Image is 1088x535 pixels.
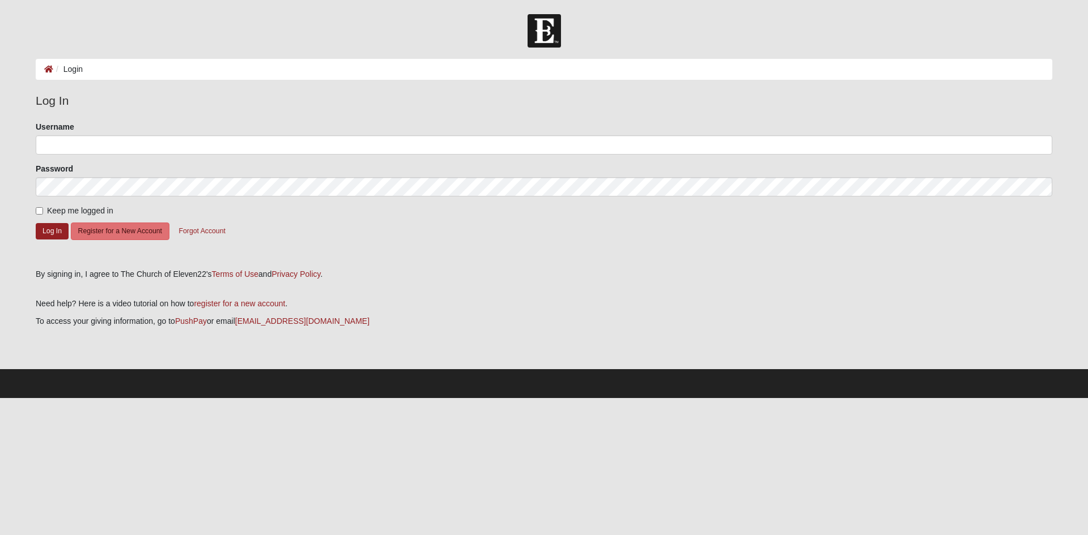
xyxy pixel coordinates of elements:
a: register for a new account [194,299,285,308]
p: To access your giving information, go to or email [36,315,1052,327]
button: Register for a New Account [71,222,169,240]
a: Terms of Use [212,269,258,279]
p: Need help? Here is a video tutorial on how to . [36,298,1052,310]
div: By signing in, I agree to The Church of Eleven22's and . [36,268,1052,280]
img: Church of Eleven22 Logo [528,14,561,48]
span: Keep me logged in [47,206,113,215]
a: PushPay [175,316,207,326]
label: Username [36,121,74,132]
li: Login [53,63,83,75]
label: Password [36,163,73,174]
input: Keep me logged in [36,207,43,215]
legend: Log In [36,92,1052,110]
button: Log In [36,223,69,239]
a: [EMAIL_ADDRESS][DOMAIN_NAME] [235,316,369,326]
a: Privacy Policy [271,269,320,279]
button: Forgot Account [172,222,233,240]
